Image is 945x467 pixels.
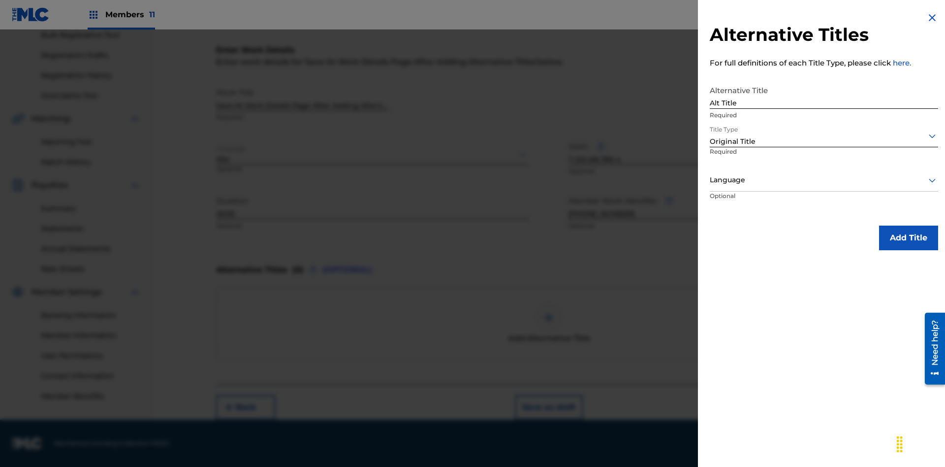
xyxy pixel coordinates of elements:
[105,9,155,20] span: Members
[879,226,938,250] button: Add Title
[710,58,938,69] p: For full definitions of each Title Type, please click
[917,309,945,390] iframe: Resource Center
[12,7,50,22] img: MLC Logo
[710,111,938,120] p: Required
[896,420,945,467] iframe: Chat Widget
[88,9,99,21] img: Top Rightsholders
[149,10,155,19] span: 11
[892,430,908,459] div: Drag
[893,58,911,67] a: here.
[710,192,784,214] p: Optional
[710,24,938,46] h2: Alternative Titles
[710,147,783,169] p: Required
